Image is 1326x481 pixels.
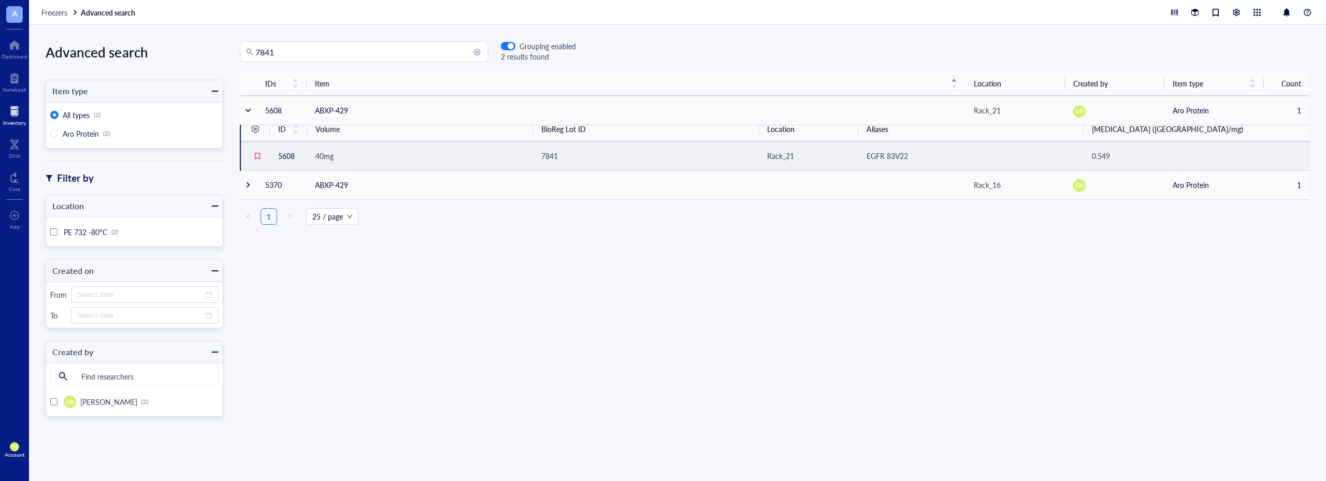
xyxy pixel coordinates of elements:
[9,153,21,159] div: DNA
[1264,71,1309,96] th: Count
[77,310,203,321] input: Select date
[50,311,67,320] div: To
[257,170,307,199] td: 5370
[261,208,277,225] li: 1
[1075,181,1084,190] span: GB
[46,41,223,63] div: Advanced search
[10,224,20,230] div: Add
[767,150,794,162] div: Rack_21
[1075,107,1084,115] span: GB
[286,213,293,220] span: right
[281,208,298,225] button: right
[46,264,94,278] div: Created on
[281,208,298,225] li: Next Page
[3,103,26,126] a: Inventory
[501,51,576,62] div: 2 results found
[1264,170,1309,199] td: 1
[858,141,1084,170] td: EGFR 83V22
[307,117,533,141] th: Volume
[111,228,118,236] div: (2)
[867,151,908,161] span: EGFR 83V22
[46,199,84,213] div: Location
[1084,141,1309,170] td: 0.549
[307,71,965,96] th: Item
[50,290,67,299] div: From
[5,451,25,458] div: Account
[41,8,79,17] a: Freezers
[66,398,74,406] span: GB
[265,78,286,89] span: IDs
[63,128,99,139] span: Aro Protein
[261,209,277,224] a: 1
[3,120,26,126] div: Inventory
[64,227,107,237] span: PE 732 -80°C
[245,213,251,220] span: left
[2,53,27,60] div: Dashboard
[240,208,256,225] button: left
[41,7,67,18] span: Freezers
[257,71,307,96] th: IDs
[974,179,1001,191] div: Rack_16
[307,141,533,170] td: 40mg
[46,345,93,359] div: Created by
[12,7,18,20] span: A
[541,151,558,161] span: 7841
[1065,71,1164,96] th: Created by
[2,37,27,60] a: Dashboard
[12,445,17,449] span: GB
[77,289,203,300] input: Select date
[63,110,90,120] span: All types
[533,141,759,170] td: 7841
[1264,96,1309,125] td: 1
[307,96,965,125] td: ABXP-429
[270,141,307,170] td: 5608
[520,41,576,51] div: Grouping enabled
[1084,117,1309,141] th: Endotoxin (EU/mg)
[307,170,965,199] td: ABXP-429
[974,105,1001,116] div: Rack_21
[270,117,307,141] th: ID
[858,117,1084,141] th: Aliases
[533,117,759,141] th: BioReg Lot ID
[9,186,20,192] div: Core
[9,169,20,192] a: Core
[80,397,137,407] span: [PERSON_NAME]
[81,8,137,17] a: Advanced search
[1164,170,1264,199] td: Aro Protein
[3,86,26,93] div: Notebook
[1173,78,1243,89] span: Item type
[240,208,256,225] li: Previous Page
[257,96,307,125] td: 5608
[759,117,858,141] th: Location
[278,123,286,135] span: ID
[57,171,94,185] div: Filter by
[103,129,110,138] div: (2)
[306,208,358,225] div: Page Size
[965,71,1065,96] th: Location
[141,398,148,406] div: (2)
[315,151,334,161] span: 40mg
[1164,96,1264,125] td: Aro Protein
[3,70,26,93] a: Notebook
[9,136,21,159] a: DNA
[315,78,945,89] span: Item
[312,209,352,224] span: 25 / page
[1164,71,1264,96] th: Item type
[94,111,100,119] div: (2)
[1092,151,1110,161] span: 0.549
[46,84,88,98] div: Item type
